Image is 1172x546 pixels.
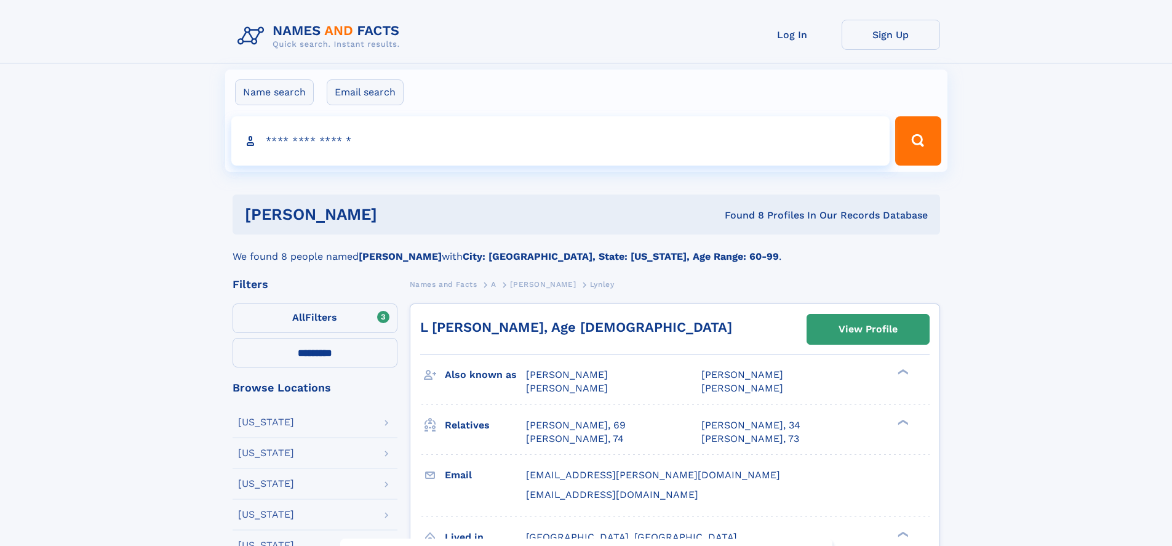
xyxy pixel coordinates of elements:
[420,319,732,335] a: L [PERSON_NAME], Age [DEMOGRAPHIC_DATA]
[526,531,737,543] span: [GEOGRAPHIC_DATA], [GEOGRAPHIC_DATA]
[510,280,576,289] span: [PERSON_NAME]
[463,251,779,262] b: City: [GEOGRAPHIC_DATA], State: [US_STATE], Age Range: 60-99
[245,207,551,222] h1: [PERSON_NAME]
[231,116,890,166] input: search input
[590,280,615,289] span: Lynley
[526,369,608,380] span: [PERSON_NAME]
[327,79,404,105] label: Email search
[895,368,909,376] div: ❯
[445,415,526,436] h3: Relatives
[526,469,780,481] span: [EMAIL_ADDRESS][PERSON_NAME][DOMAIN_NAME]
[895,116,941,166] button: Search Button
[839,315,898,343] div: View Profile
[842,20,940,50] a: Sign Up
[510,276,576,292] a: [PERSON_NAME]
[233,279,397,290] div: Filters
[701,382,783,394] span: [PERSON_NAME]
[526,382,608,394] span: [PERSON_NAME]
[359,251,442,262] b: [PERSON_NAME]
[238,510,294,520] div: [US_STATE]
[233,235,940,264] div: We found 8 people named with .
[238,448,294,458] div: [US_STATE]
[233,20,410,53] img: Logo Names and Facts
[701,369,783,380] span: [PERSON_NAME]
[491,280,496,289] span: A
[233,303,397,333] label: Filters
[701,419,800,432] a: [PERSON_NAME], 34
[895,530,909,538] div: ❯
[445,465,526,486] h3: Email
[526,432,624,446] a: [PERSON_NAME], 74
[292,311,305,323] span: All
[238,479,294,489] div: [US_STATE]
[410,276,477,292] a: Names and Facts
[526,419,626,432] a: [PERSON_NAME], 69
[526,489,698,500] span: [EMAIL_ADDRESS][DOMAIN_NAME]
[551,209,928,222] div: Found 8 Profiles In Our Records Database
[238,417,294,427] div: [US_STATE]
[235,79,314,105] label: Name search
[701,432,799,446] a: [PERSON_NAME], 73
[491,276,496,292] a: A
[445,364,526,385] h3: Also known as
[743,20,842,50] a: Log In
[807,315,929,344] a: View Profile
[895,418,909,426] div: ❯
[233,382,397,393] div: Browse Locations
